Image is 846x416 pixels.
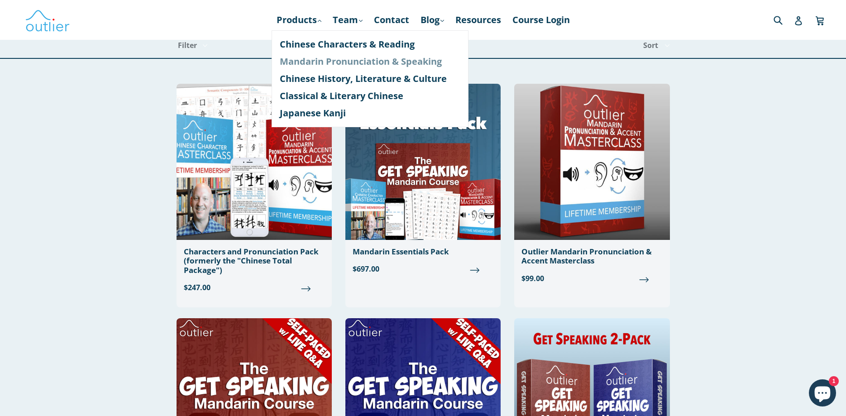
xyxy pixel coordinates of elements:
[521,273,662,284] span: $99.00
[177,84,332,300] a: Characters and Pronunciation Pack (formerly the "Chinese Total Package") $247.00
[280,53,460,70] a: Mandarin Pronunciation & Speaking
[345,84,501,240] img: Mandarin Essentials Pack
[806,379,839,409] inbox-online-store-chat: Shopify online store chat
[514,84,669,291] a: Outlier Mandarin Pronunciation & Accent Masterclass $99.00
[451,12,506,28] a: Resources
[353,263,493,274] span: $697.00
[416,12,449,28] a: Blog
[508,12,574,28] a: Course Login
[280,36,460,53] a: Chinese Characters & Reading
[771,10,796,29] input: Search
[272,12,326,28] a: Products
[184,247,325,275] div: Characters and Pronunciation Pack (formerly the "Chinese Total Package")
[25,7,70,33] img: Outlier Linguistics
[280,70,460,87] a: Chinese History, Literature & Culture
[353,247,493,256] div: Mandarin Essentials Pack
[328,12,367,28] a: Team
[184,282,325,293] span: $247.00
[369,12,414,28] a: Contact
[177,84,332,240] img: Chinese Total Package Outlier Linguistics
[280,105,460,122] a: Japanese Kanji
[514,84,669,240] img: Outlier Mandarin Pronunciation & Accent Masterclass Outlier Linguistics
[521,247,662,266] div: Outlier Mandarin Pronunciation & Accent Masterclass
[280,87,460,105] a: Classical & Literary Chinese
[345,84,501,282] a: Mandarin Essentials Pack $697.00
